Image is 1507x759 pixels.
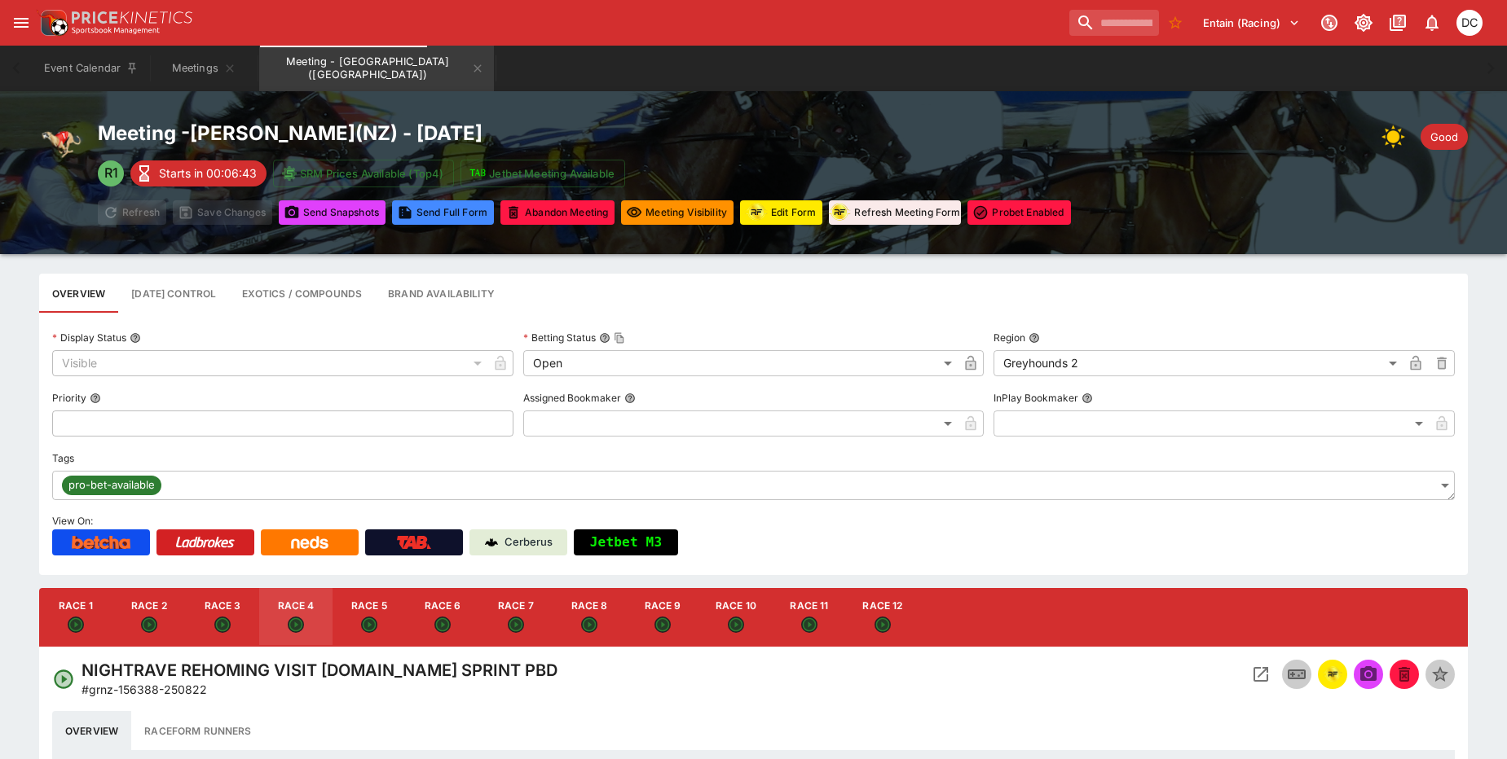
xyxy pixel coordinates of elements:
[1421,124,1468,150] div: Track Condition: Good
[52,515,93,527] span: View On:
[505,534,553,551] p: Cerberus
[801,616,817,633] svg: Open
[39,121,85,166] img: greyhound_racing.png
[1381,121,1414,153] div: Weather: fine
[229,274,375,313] button: View and edit meeting dividends and compounds.
[829,200,961,225] button: Refresh Meeting Form
[624,393,636,404] button: Assigned Bookmaker
[485,536,498,549] img: Cerberus
[52,350,487,376] div: Visible
[36,7,68,39] img: PriceKinetics Logo
[141,616,157,633] svg: Open
[479,588,553,647] button: Race 7
[98,121,1071,146] h2: Meeting - [PERSON_NAME] ( NZ ) - [DATE]
[159,165,257,182] p: Starts in 00:06:43
[152,46,256,91] button: Meetings
[1417,8,1447,37] button: Notifications
[469,529,567,555] a: Cerberus
[175,536,235,549] img: Ladbrokes
[500,200,615,225] button: Mark all events in meeting as closed and abandoned.
[828,202,851,222] img: racingform.png
[846,588,919,647] button: Race 12
[994,350,1403,376] div: Greyhounds 2
[1193,10,1310,36] button: Select Tenant
[7,8,36,37] button: open drawer
[745,202,768,222] img: racingform.png
[508,616,524,633] svg: Open
[469,165,486,182] img: jetbet-logo.svg
[259,46,494,91] button: Meeting - Addington (NZ)
[699,588,773,647] button: Race 10
[994,391,1078,405] p: InPlay Bookmaker
[1349,8,1378,37] button: Toggle light/dark mode
[406,588,479,647] button: Race 6
[72,27,160,34] img: Sportsbook Management
[626,588,699,647] button: Race 9
[1425,660,1455,689] button: Set Featured Event
[82,681,207,698] p: Copy To Clipboard
[214,616,231,633] svg: Open
[130,332,141,344] button: Display Status
[574,529,678,555] button: Jetbet M3
[279,200,386,225] button: Send Snapshots
[581,616,597,633] svg: Open
[523,350,958,376] div: Open
[1452,5,1487,41] button: David Crockford
[131,711,264,750] button: Raceform Runners
[967,200,1070,225] button: Toggle ProBet for every event in this meeting
[375,274,508,313] button: Configure brand availability for the meeting
[553,588,626,647] button: Race 8
[288,616,304,633] svg: Open
[1381,121,1414,153] img: sun.png
[118,274,229,313] button: Configure each race specific details at once
[90,393,101,404] button: Priority
[1246,660,1276,689] button: Open Event
[728,616,744,633] svg: Open
[1318,660,1347,689] button: racingform
[1029,332,1040,344] button: Region
[1162,10,1188,36] button: No Bookmarks
[82,660,557,681] h4: NIGHTRAVE REHOMING VISIT [DOMAIN_NAME] SPRINT PBD
[773,588,846,647] button: Race 11
[1082,393,1093,404] button: InPlay Bookmaker
[745,201,768,224] div: racingform
[654,616,671,633] svg: Open
[1390,665,1419,681] span: Mark an event as closed and abandoned.
[39,588,112,647] button: Race 1
[68,616,84,633] svg: Open
[1323,665,1342,684] div: racingform
[621,200,734,225] button: Set all events in meeting to specified visibility
[1282,660,1311,689] button: Inplay
[52,391,86,405] p: Priority
[434,616,451,633] svg: Open
[740,200,822,225] button: Update RacingForm for all races in this meeting
[1354,660,1383,689] span: Send Snapshot
[186,588,259,647] button: Race 3
[875,616,891,633] svg: Open
[273,160,454,187] button: SRM Prices Available (Top4)
[1069,10,1159,36] input: search
[52,331,126,344] p: Display Status
[72,11,192,24] img: PriceKinetics
[1421,129,1468,146] span: Good
[523,391,621,405] p: Assigned Bookmaker
[34,46,148,91] button: Event Calendar
[460,160,625,187] button: Jetbet Meeting Available
[39,274,118,313] button: Base meeting details
[62,477,161,494] span: pro-bet-available
[291,536,328,549] img: Neds
[1456,10,1483,36] div: David Crockford
[52,711,1455,750] div: basic tabs example
[52,451,74,465] p: Tags
[828,201,851,224] div: racingform
[397,536,431,549] img: TabNZ
[333,588,406,647] button: Race 5
[112,588,186,647] button: Race 2
[994,331,1025,344] p: Region
[523,331,596,344] p: Betting Status
[1323,665,1342,683] img: racingform.png
[392,200,494,225] button: Send Full Form
[1383,8,1412,37] button: Documentation
[52,711,131,750] button: Overview
[614,332,625,344] button: Copy To Clipboard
